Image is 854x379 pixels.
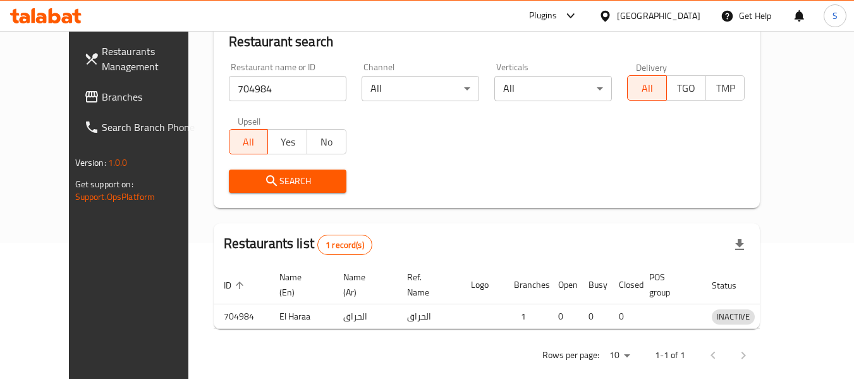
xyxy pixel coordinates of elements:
span: 1.0.0 [108,154,128,171]
a: Search Branch Phone [74,112,212,142]
span: Version: [75,154,106,171]
h2: Restaurants list [224,234,372,255]
button: TGO [666,75,706,101]
label: Upsell [238,116,261,125]
span: TMP [711,79,740,97]
span: Name (Ar) [343,270,382,300]
th: Branches [504,266,548,304]
div: Plugins [529,8,557,23]
span: ID [224,278,248,293]
span: INACTIVE [712,309,755,324]
span: POS group [649,270,686,300]
div: Rows per page: [604,346,635,365]
h2: Restaurant search [229,32,745,51]
span: All [633,79,662,97]
span: Status [712,278,753,293]
button: Yes [267,129,307,154]
div: All [494,76,612,101]
span: Yes [273,133,302,151]
td: الحراق [397,304,461,329]
span: All [235,133,264,151]
th: Busy [578,266,609,304]
button: Search [229,170,346,193]
span: S [833,9,838,23]
button: All [229,129,269,154]
th: Logo [461,266,504,304]
span: Branches [102,89,202,104]
button: All [627,75,667,101]
th: Open [548,266,578,304]
div: Total records count [317,235,372,255]
label: Delivery [636,63,668,71]
div: Export file [724,230,755,260]
td: 704984 [214,304,269,329]
td: 1 [504,304,548,329]
td: El Haraa [269,304,333,329]
input: Search for restaurant name or ID.. [229,76,346,101]
span: Get support on: [75,176,133,192]
a: Restaurants Management [74,36,212,82]
button: TMP [705,75,745,101]
td: 0 [578,304,609,329]
span: Search [239,173,336,189]
span: Name (En) [279,270,318,300]
span: TGO [672,79,701,97]
a: Branches [74,82,212,112]
th: Closed [609,266,639,304]
p: 1-1 of 1 [655,347,685,363]
span: Search Branch Phone [102,120,202,135]
span: 1 record(s) [318,239,372,251]
span: No [312,133,341,151]
td: الحراق [333,304,397,329]
span: Restaurants Management [102,44,202,74]
p: Rows per page: [542,347,599,363]
td: 0 [609,304,639,329]
td: 0 [548,304,578,329]
span: Ref. Name [407,270,446,300]
div: All [362,76,479,101]
button: No [307,129,346,154]
div: [GEOGRAPHIC_DATA] [617,9,700,23]
table: enhanced table [214,266,814,329]
a: Support.OpsPlatform [75,189,156,205]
